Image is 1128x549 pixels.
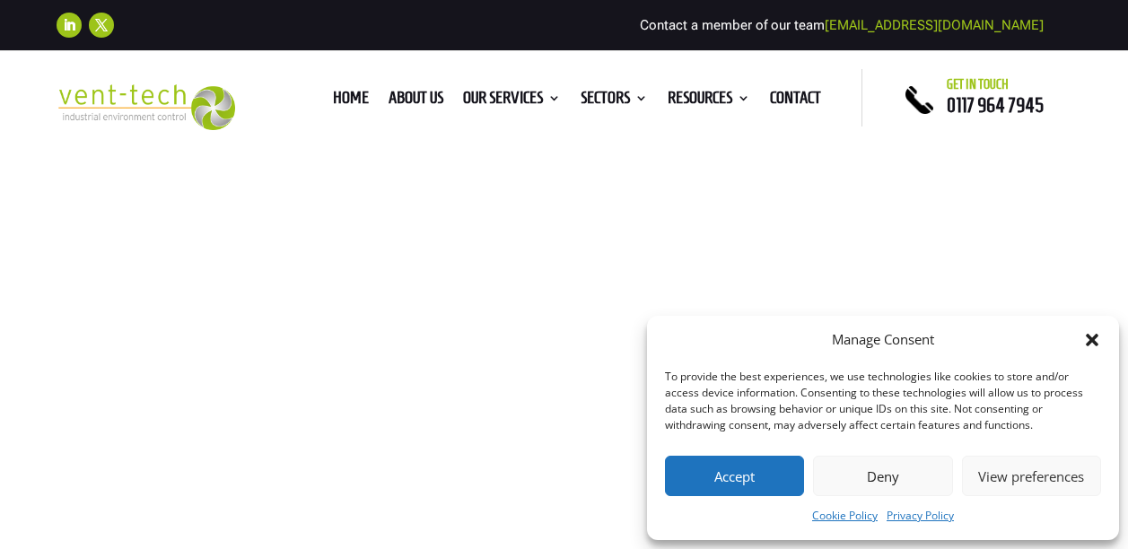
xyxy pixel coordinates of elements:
[89,13,114,38] a: Follow on X
[1083,331,1101,349] div: Close dialog
[668,91,750,111] a: Resources
[962,456,1101,496] button: View preferences
[825,17,1044,33] a: [EMAIL_ADDRESS][DOMAIN_NAME]
[57,13,82,38] a: Follow on LinkedIn
[57,84,235,130] img: 2023-09-27T08_35_16.549ZVENT-TECH---Clear-background
[813,456,952,496] button: Deny
[581,91,648,111] a: Sectors
[832,329,934,351] div: Manage Consent
[389,91,443,111] a: About us
[770,91,821,111] a: Contact
[887,505,954,527] a: Privacy Policy
[665,456,804,496] button: Accept
[640,17,1044,33] span: Contact a member of our team
[665,369,1099,433] div: To provide the best experiences, we use technologies like cookies to store and/or access device i...
[947,77,1009,91] span: Get in touch
[463,91,561,111] a: Our Services
[812,505,878,527] a: Cookie Policy
[333,91,369,111] a: Home
[947,94,1044,116] a: 0117 964 7945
